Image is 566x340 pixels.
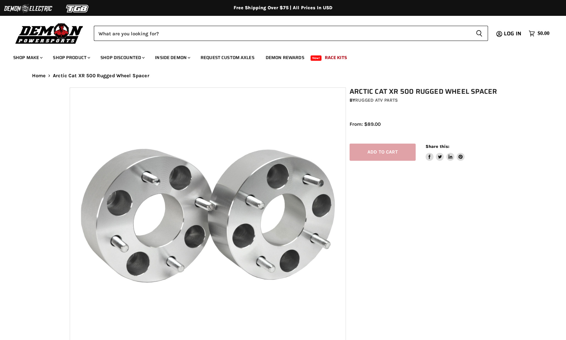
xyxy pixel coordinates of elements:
span: Arctic Cat XR 500 Rugged Wheel Spacer [53,73,149,79]
img: Demon Electric Logo 2 [3,2,53,15]
a: Inside Demon [150,51,194,64]
aside: Share this: [426,144,465,161]
span: From: $89.00 [350,121,381,127]
a: Shop Product [48,51,94,64]
span: New! [311,55,322,61]
a: Shop Discounted [95,51,149,64]
div: by [350,97,500,104]
input: Search [94,26,471,41]
a: $0.00 [525,29,553,38]
form: Product [94,26,488,41]
a: Rugged ATV Parts [355,97,398,103]
a: Shop Make [8,51,47,64]
a: Demon Rewards [261,51,309,64]
button: Search [471,26,488,41]
img: Demon Powersports [13,21,86,45]
span: $0.00 [538,30,549,37]
span: Log in [504,29,521,38]
img: TGB Logo 2 [53,2,102,15]
span: Share this: [426,144,449,149]
h1: Arctic Cat XR 500 Rugged Wheel Spacer [350,87,500,96]
a: Log in [501,31,525,37]
nav: Breadcrumbs [19,73,547,79]
div: Free Shipping Over $75 | All Prices In USD [19,5,547,11]
a: Race Kits [320,51,352,64]
ul: Main menu [8,48,548,64]
a: Home [32,73,46,79]
a: Request Custom Axles [196,51,259,64]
